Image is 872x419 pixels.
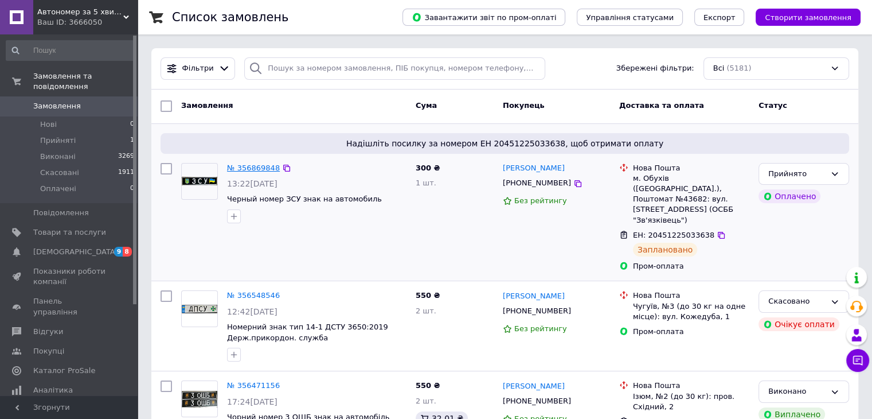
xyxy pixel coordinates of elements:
[33,101,81,111] span: Замовлення
[182,63,214,74] span: Фільтри
[227,323,388,342] a: Номерний знак тип 14-1 ДСТУ 3650:2019 Держ.прикордон. служба
[182,391,217,408] img: Фото товару
[227,179,277,188] span: 13:22[DATE]
[768,386,826,398] div: Виконано
[33,227,106,238] span: Товари та послуги
[846,349,869,372] button: Чат з покупцем
[503,179,571,187] span: [PHONE_NUMBER]
[123,247,132,257] span: 8
[227,195,382,203] a: Черный номер ЗСУ знак на автомобиль
[33,296,106,317] span: Панель управління
[244,57,545,80] input: Пошук за номером замовлення, ПІБ покупця, номером телефону, Email, номером накладної
[633,231,714,239] span: ЕН: 20451225033638
[402,9,565,26] button: Завантажити звіт по пром-оплаті
[503,307,571,315] span: [PHONE_NUMBER]
[33,266,106,287] span: Показники роботи компанії
[181,101,233,110] span: Замовлення
[633,327,749,337] div: Пром-оплата
[703,13,736,22] span: Експорт
[40,184,76,194] span: Оплачені
[758,189,820,203] div: Оплачено
[130,119,134,130] span: 0
[118,168,134,178] span: 1911
[416,179,436,187] span: 1 шт.
[633,163,749,173] div: Нова Пошта
[118,152,134,162] span: 3269
[227,164,280,172] a: № 356869848
[33,208,89,218] span: Повідомлення
[577,9,683,26] button: Управління статусами
[768,296,826,308] div: Скасовано
[416,307,436,315] span: 2 шт.
[633,290,749,301] div: Нова Пошта
[6,40,135,61] input: Пошук
[633,243,698,257] div: Заплановано
[33,346,64,356] span: Покупці
[503,397,571,405] span: [PHONE_NUMBER]
[33,71,138,92] span: Замовлення та повідомлення
[416,291,440,300] span: 550 ₴
[40,168,79,178] span: Скасовані
[758,317,839,331] div: Очікує оплати
[172,10,288,24] h1: Список замовлень
[503,163,565,174] a: [PERSON_NAME]
[37,17,138,28] div: Ваш ID: 3666050
[130,184,134,194] span: 0
[633,261,749,271] div: Пром-оплата
[503,101,545,110] span: Покупець
[503,381,565,392] a: [PERSON_NAME]
[416,101,437,110] span: Cума
[416,397,436,405] span: 2 шт.
[227,307,277,316] span: 12:42[DATE]
[182,305,217,313] img: Фото товару
[758,101,787,110] span: Статус
[33,366,95,376] span: Каталог ProSale
[165,138,844,149] span: Надішліть посилку за номером ЕН 20451225033638, щоб отримати оплату
[114,247,123,257] span: 9
[503,291,565,302] a: [PERSON_NAME]
[633,391,749,412] div: Ізюм, №2 (до 30 кг): пров. Східний, 2
[227,381,280,390] a: № 356471156
[33,247,118,257] span: [DEMOGRAPHIC_DATA]
[227,397,277,406] span: 17:24[DATE]
[514,324,567,333] span: Без рейтингу
[33,385,73,395] span: Аналітика
[40,119,57,130] span: Нові
[616,63,694,74] span: Збережені фільтри:
[416,381,440,390] span: 550 ₴
[633,173,749,226] div: м. Обухів ([GEOGRAPHIC_DATA].), Поштомат №43682: вул. [STREET_ADDRESS] (ОСББ "Зв'язківець")
[37,7,123,17] span: Автономер за 5 хвилин
[713,63,725,74] span: Всі
[768,168,826,180] div: Прийнято
[756,9,861,26] button: Створити замовлення
[633,301,749,322] div: Чугуїв, №3 (до 30 кг на одне місце): вул. Кожедуба, 1
[181,381,218,417] a: Фото товару
[412,12,556,22] span: Завантажити звіт по пром-оплаті
[726,64,751,72] span: (5181)
[40,135,76,146] span: Прийняті
[181,290,218,327] a: Фото товару
[40,152,76,162] span: Виконані
[765,13,851,22] span: Створити замовлення
[33,327,63,337] span: Відгуки
[694,9,745,26] button: Експорт
[586,13,674,22] span: Управління статусами
[633,381,749,391] div: Нова Пошта
[514,196,567,205] span: Без рейтингу
[227,291,280,300] a: № 356548546
[416,164,440,172] span: 300 ₴
[619,101,704,110] span: Доставка та оплата
[182,177,217,185] img: Фото товару
[181,163,218,200] a: Фото товару
[130,135,134,146] span: 1
[744,13,861,21] a: Створити замовлення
